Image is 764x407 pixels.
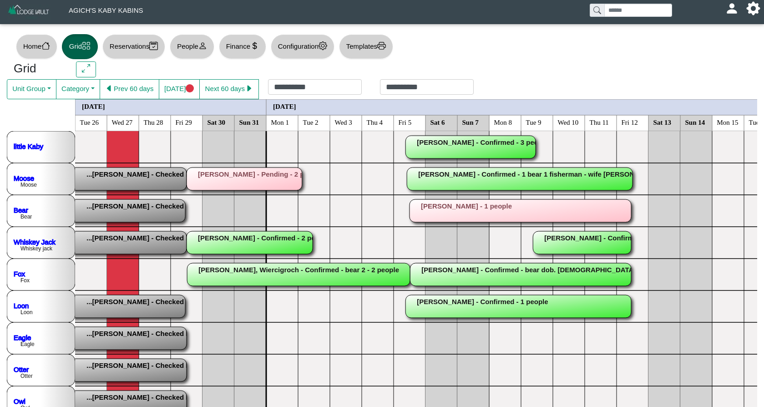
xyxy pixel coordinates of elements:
[750,5,757,12] svg: gear fill
[462,118,479,126] text: Sun 7
[14,142,44,150] a: little Kaby
[239,118,259,126] text: Sun 31
[653,118,672,126] text: Sat 13
[303,118,319,126] text: Tue 2
[176,118,192,126] text: Fri 29
[526,118,541,126] text: Tue 9
[335,118,352,126] text: Wed 3
[105,84,114,93] svg: caret left fill
[149,41,158,50] svg: calendar2 check
[80,118,99,126] text: Tue 26
[271,118,289,126] text: Mon 1
[271,34,334,59] button: Configurationgear
[622,118,638,126] text: Fri 12
[186,84,194,93] svg: circle fill
[14,206,28,214] a: Bear
[377,41,386,50] svg: printer
[20,309,33,315] text: Loon
[14,397,25,405] a: Owl
[380,79,474,95] input: Check out
[41,41,50,50] svg: house
[20,341,35,347] text: Eagle
[112,118,133,126] text: Wed 27
[207,118,226,126] text: Sat 30
[62,34,98,59] button: Gridgrid
[82,41,91,50] svg: grid
[20,277,30,284] text: Fox
[268,79,362,95] input: Check in
[14,365,29,373] a: Otter
[20,182,37,188] text: Moose
[170,34,214,59] button: Peopleperson
[430,118,445,126] text: Sat 6
[76,61,96,78] button: arrows angle expand
[319,41,327,50] svg: gear
[7,4,51,20] img: Z
[14,333,31,341] a: Eagle
[593,6,601,14] svg: search
[198,41,207,50] svg: person
[494,118,512,126] text: Mon 8
[14,61,62,76] h3: Grid
[82,64,91,73] svg: arrows angle expand
[250,41,259,50] svg: currency dollar
[219,34,266,59] button: Financecurrency dollar
[14,270,25,277] a: Fox
[590,118,609,126] text: Thu 11
[199,79,259,99] button: Next 60 dayscaret right fill
[82,102,105,110] text: [DATE]
[159,79,200,99] button: [DATE]circle fill
[56,79,100,99] button: Category
[399,118,412,126] text: Fri 5
[717,118,739,126] text: Mon 15
[16,34,57,59] button: Homehouse
[100,79,159,99] button: caret left fillPrev 60 days
[367,118,383,126] text: Thu 4
[14,238,56,245] a: Whiskey Jack
[20,373,33,379] text: Otter
[102,34,165,59] button: Reservationscalendar2 check
[20,214,32,220] text: Bear
[273,102,296,110] text: [DATE]
[558,118,579,126] text: Wed 10
[20,245,53,252] text: Whiskey jack
[7,79,56,99] button: Unit Group
[729,5,735,12] svg: person fill
[685,118,705,126] text: Sun 14
[14,301,29,309] a: Loon
[339,34,393,59] button: Templatesprinter
[245,84,253,93] svg: caret right fill
[144,118,163,126] text: Thu 28
[14,174,34,182] a: Moose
